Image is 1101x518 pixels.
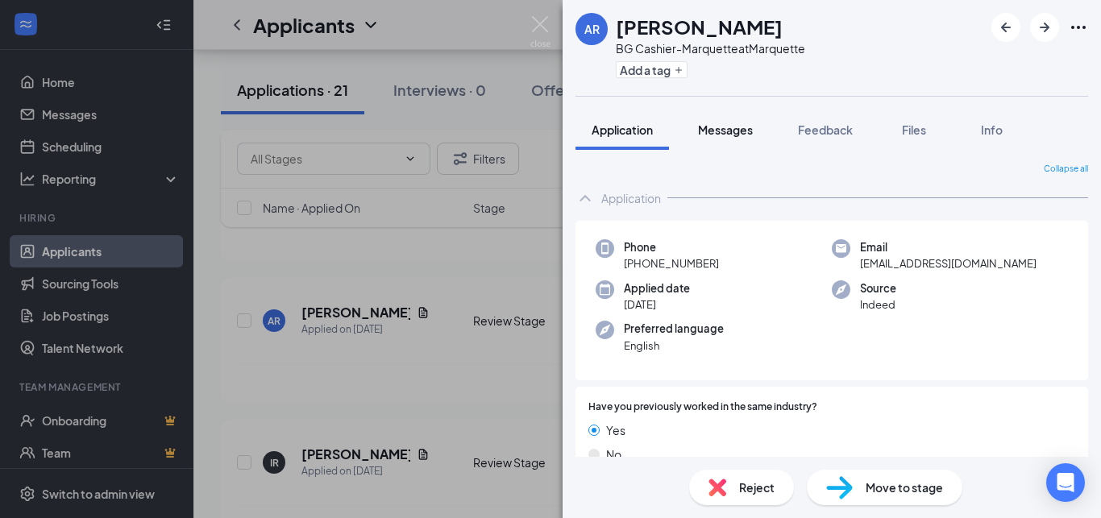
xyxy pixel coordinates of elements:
span: Collapse all [1044,163,1088,176]
button: PlusAdd a tag [616,61,688,78]
span: Feedback [798,122,853,137]
svg: ArrowRight [1035,18,1054,37]
span: Files [902,122,926,137]
span: Yes [606,421,625,439]
span: Preferred language [624,321,724,337]
span: Email [860,239,1037,255]
div: AR [584,21,600,37]
div: Open Intercom Messenger [1046,463,1085,502]
span: Applied date [624,280,690,296]
span: Reject [739,479,775,496]
span: Indeed [860,296,896,313]
span: Phone [624,239,719,255]
span: English [624,338,724,354]
button: ArrowLeftNew [991,13,1020,42]
svg: ArrowLeftNew [996,18,1016,37]
svg: ChevronUp [575,189,595,208]
span: Source [860,280,896,296]
button: ArrowRight [1030,13,1059,42]
div: Application [601,190,661,206]
span: [DATE] [624,296,690,313]
h1: [PERSON_NAME] [616,13,783,40]
span: No [606,445,621,463]
span: [PHONE_NUMBER] [624,255,719,271]
span: Messages [698,122,753,137]
span: [EMAIL_ADDRESS][DOMAIN_NAME] [860,255,1037,271]
svg: Ellipses [1069,18,1088,37]
span: Info [981,122,1003,137]
span: Move to stage [866,479,943,496]
div: BG Cashier-Marquette at Marquette [616,40,805,56]
span: Have you previously worked in the same industry? [588,400,817,415]
svg: Plus [674,65,683,75]
span: Application [592,122,653,137]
